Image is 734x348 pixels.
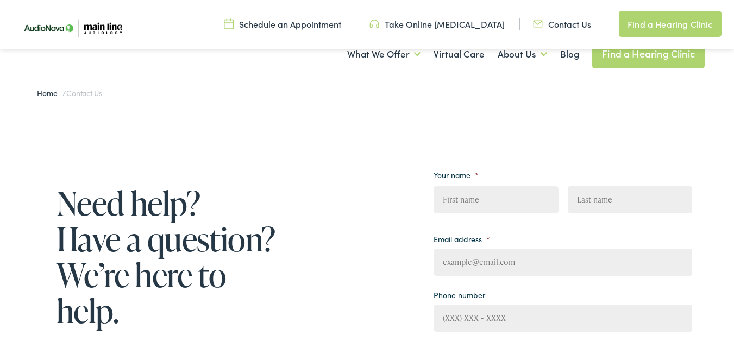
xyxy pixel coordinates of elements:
a: About Us [498,34,547,74]
a: Find a Hearing Clinic [592,39,705,68]
img: utility icon [369,18,379,30]
input: First name [434,186,558,213]
input: (XXX) XXX - XXXX [434,305,692,332]
label: Phone number [434,290,485,300]
img: utility icon [533,18,543,30]
input: Last name [568,186,692,213]
a: What We Offer [347,34,421,74]
label: Email address [434,234,490,244]
h1: Need help? Have a question? We’re here to help. [57,185,279,328]
a: Blog [560,34,579,74]
a: Contact Us [533,18,591,30]
a: Find a Hearing Clinic [619,11,721,37]
a: Schedule an Appointment [224,18,341,30]
span: / [37,87,102,98]
span: Contact Us [66,87,102,98]
label: Your name [434,170,479,180]
img: utility icon [224,18,234,30]
input: example@email.com [434,249,692,276]
a: Home [37,87,62,98]
a: Take Online [MEDICAL_DATA] [369,18,505,30]
a: Virtual Care [434,34,485,74]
